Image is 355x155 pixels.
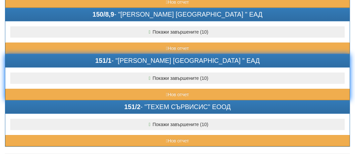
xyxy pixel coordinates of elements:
[5,89,350,100] button: Нов отчет
[95,57,260,64] span: - "[PERSON_NAME] [GEOGRAPHIC_DATA] " ЕАД
[10,26,345,38] button: Покажи завършените (10)
[92,11,263,18] span: - "[PERSON_NAME] [GEOGRAPHIC_DATA] " ЕАД
[10,119,345,130] button: Покажи завършените (10)
[10,73,345,84] button: Покажи завършените (10)
[5,43,350,54] button: Нов отчет
[5,135,350,146] button: Нов отчет
[124,103,141,110] b: 151/2
[124,103,231,110] span: - "ТЕХЕМ СЪРВИСИС" ЕООД
[92,11,114,18] b: 150/8,9
[95,57,111,64] b: 151/1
